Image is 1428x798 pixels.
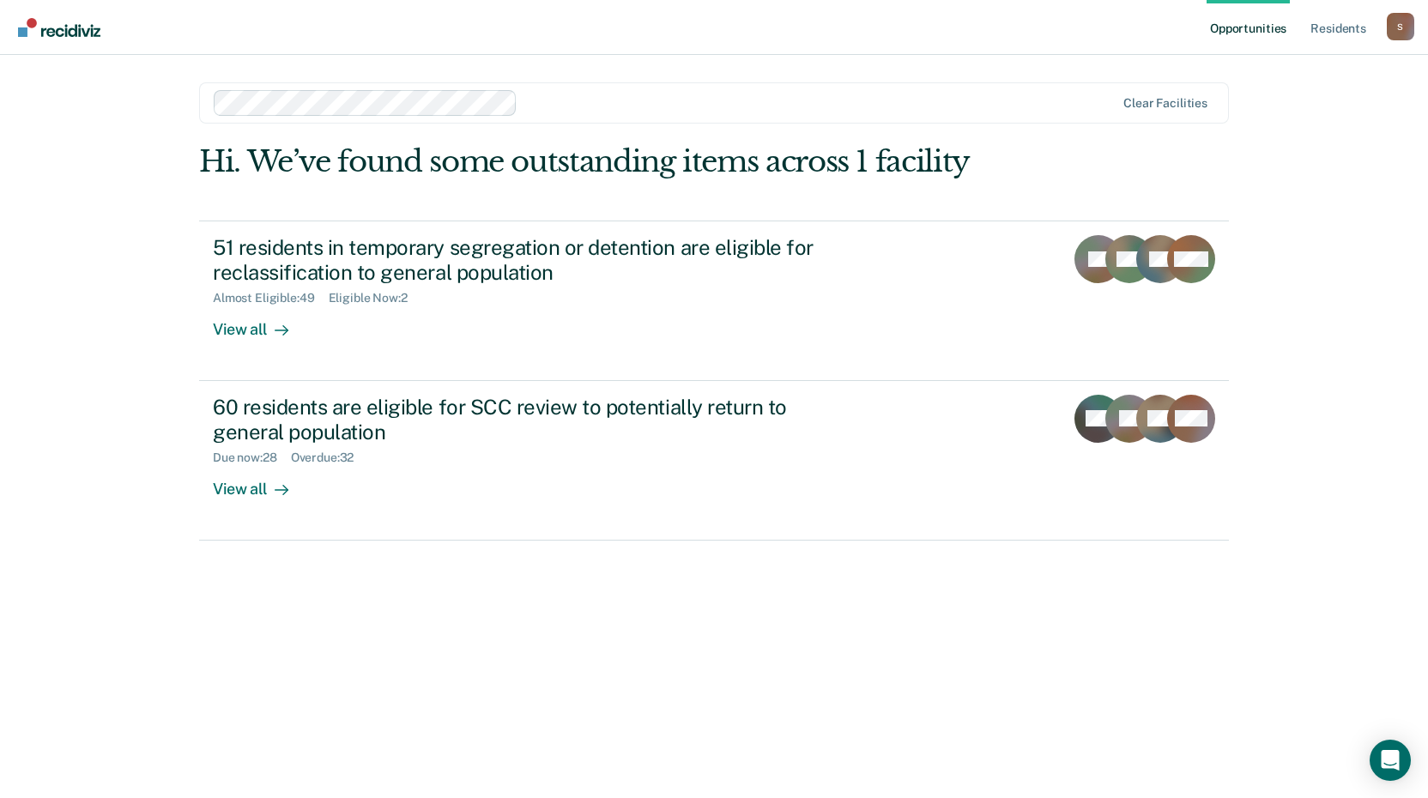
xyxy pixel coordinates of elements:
[1370,740,1411,781] div: Open Intercom Messenger
[1387,13,1414,40] div: S
[199,221,1229,381] a: 51 residents in temporary segregation or detention are eligible for reclassification to general p...
[199,144,1023,179] div: Hi. We’ve found some outstanding items across 1 facility
[213,450,291,465] div: Due now : 28
[213,465,309,499] div: View all
[213,305,309,339] div: View all
[291,450,368,465] div: Overdue : 32
[1387,13,1414,40] button: Profile dropdown button
[213,291,329,305] div: Almost Eligible : 49
[18,18,100,37] img: Recidiviz
[1123,96,1207,111] div: Clear facilities
[213,235,815,285] div: 51 residents in temporary segregation or detention are eligible for reclassification to general p...
[329,291,421,305] div: Eligible Now : 2
[199,381,1229,541] a: 60 residents are eligible for SCC review to potentially return to general populationDue now:28Ove...
[213,395,815,444] div: 60 residents are eligible for SCC review to potentially return to general population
